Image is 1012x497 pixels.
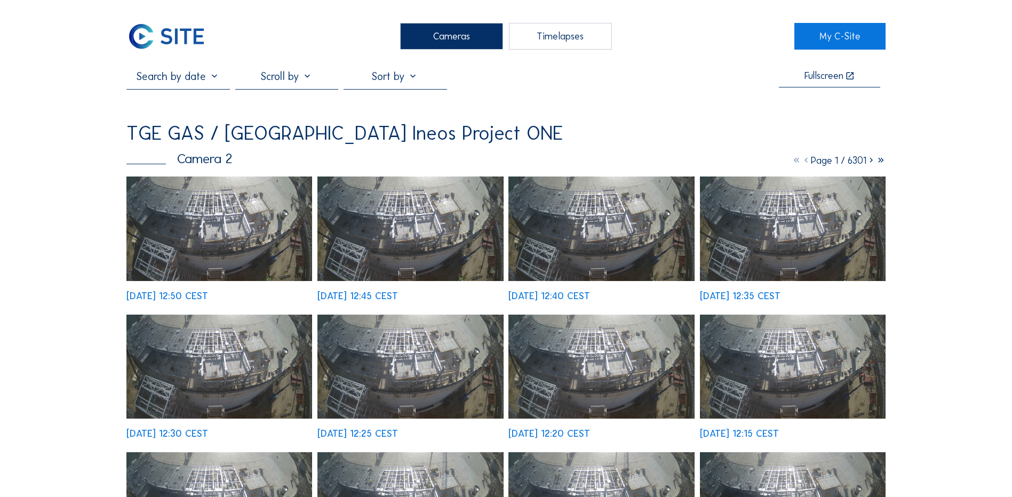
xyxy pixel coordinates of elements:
[126,177,312,281] img: image_53293758
[700,177,886,281] img: image_53293307
[811,155,866,166] span: Page 1 / 6301
[794,23,886,50] a: My C-Site
[126,23,218,50] a: C-SITE Logo
[700,291,780,301] div: [DATE] 12:35 CEST
[317,177,503,281] img: image_53293576
[317,291,398,301] div: [DATE] 12:45 CEST
[126,124,563,143] div: TGE GAS / [GEOGRAPHIC_DATA] Ineos Project ONE
[317,429,398,438] div: [DATE] 12:25 CEST
[508,315,694,419] img: image_53292852
[509,23,612,50] div: Timelapses
[508,291,590,301] div: [DATE] 12:40 CEST
[126,23,206,50] img: C-SITE Logo
[126,315,312,419] img: image_53293132
[126,152,232,165] div: Camera 2
[400,23,503,50] div: Cameras
[508,177,694,281] img: image_53293491
[126,70,229,83] input: Search by date 󰅀
[508,429,590,438] div: [DATE] 12:20 CEST
[700,429,779,438] div: [DATE] 12:15 CEST
[700,315,886,419] img: image_53292765
[804,71,843,81] div: Fullscreen
[317,315,503,419] img: image_53293022
[126,291,208,301] div: [DATE] 12:50 CEST
[126,429,208,438] div: [DATE] 12:30 CEST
